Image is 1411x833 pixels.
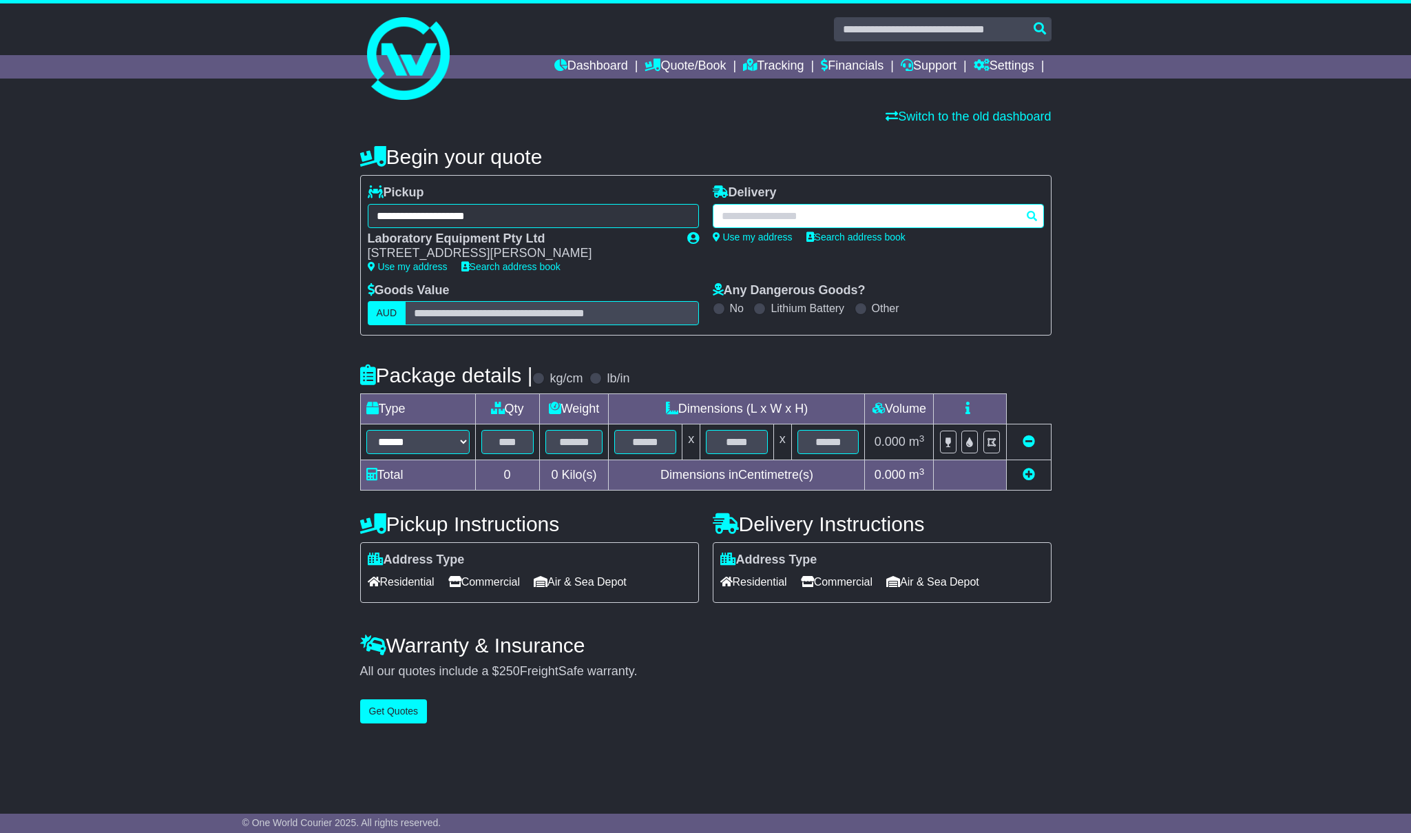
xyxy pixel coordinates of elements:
[368,283,450,298] label: Goods Value
[368,571,435,593] span: Residential
[713,204,1044,228] typeahead: Please provide city
[368,246,673,261] div: [STREET_ADDRESS][PERSON_NAME]
[974,55,1034,79] a: Settings
[886,110,1051,123] a: Switch to the old dashboard
[448,571,520,593] span: Commercial
[872,302,899,315] label: Other
[713,513,1052,535] h4: Delivery Instructions
[461,261,561,272] a: Search address book
[609,460,865,491] td: Dimensions in Centimetre(s)
[539,460,609,491] td: Kilo(s)
[713,232,793,243] a: Use my address
[368,185,424,200] label: Pickup
[609,394,865,424] td: Dimensions (L x W x H)
[901,55,957,79] a: Support
[801,571,872,593] span: Commercial
[360,513,699,535] h4: Pickup Instructions
[773,424,791,460] td: x
[909,468,925,482] span: m
[720,553,817,568] label: Address Type
[550,371,583,387] label: kg/cm
[806,232,906,243] a: Search address book
[360,699,428,723] button: Get Quotes
[368,261,448,272] a: Use my address
[875,435,906,449] span: 0.000
[919,433,925,444] sup: 3
[360,460,475,491] td: Total
[475,460,539,491] td: 0
[821,55,884,79] a: Financials
[865,394,934,424] td: Volume
[743,55,804,79] a: Tracking
[730,302,744,315] label: No
[360,664,1052,679] div: All our quotes include a $ FreightSafe warranty.
[713,185,777,200] label: Delivery
[360,394,475,424] td: Type
[1023,435,1035,449] a: Remove this item
[368,301,406,325] label: AUD
[771,302,844,315] label: Lithium Battery
[242,817,441,828] span: © One World Courier 2025. All rights reserved.
[360,634,1052,657] h4: Warranty & Insurance
[919,466,925,477] sup: 3
[475,394,539,424] td: Qty
[554,55,628,79] a: Dashboard
[1023,468,1035,482] a: Add new item
[368,553,465,568] label: Address Type
[713,283,866,298] label: Any Dangerous Goods?
[534,571,627,593] span: Air & Sea Depot
[720,571,787,593] span: Residential
[539,394,609,424] td: Weight
[368,232,673,247] div: Laboratory Equipment Pty Ltd
[875,468,906,482] span: 0.000
[886,571,979,593] span: Air & Sea Depot
[607,371,629,387] label: lb/in
[551,468,558,482] span: 0
[360,145,1052,168] h4: Begin your quote
[645,55,726,79] a: Quote/Book
[682,424,700,460] td: x
[499,664,520,678] span: 250
[909,435,925,449] span: m
[360,364,533,387] h4: Package details |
